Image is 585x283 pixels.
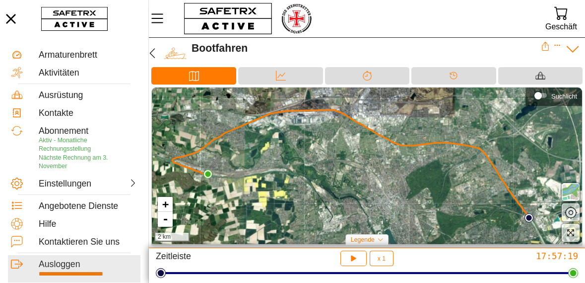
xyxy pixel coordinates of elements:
font: Zeitleiste [156,251,191,261]
font: + [162,198,169,210]
font: x 1 [378,255,386,262]
img: RescueLogo.png [280,2,312,35]
font: Hilfe [39,219,56,229]
font: Legende [351,236,375,243]
div: Suchlicht [530,88,577,103]
img: Equipment_Black.svg [535,71,545,81]
font: Suchlicht [551,93,577,100]
div: Zeitleiste [411,67,496,85]
button: x 1 [370,251,393,266]
img: Help.svg [11,218,23,230]
img: ContactUs.svg [11,236,23,248]
font: Angebotene Dienste [39,201,118,211]
font: Abonnement [39,126,88,136]
font: 17:57:19 [536,251,578,261]
font: Einstellungen [39,179,91,189]
img: BOATING.svg [164,42,187,65]
div: Trennung [325,67,409,85]
button: Expandieren [554,42,561,49]
font: Aktiv - Monatliche Rechnungsstellung [39,137,91,152]
font: Bootfahren [192,42,248,54]
font: Aktivitäten [39,68,79,78]
font: Armaturenbrett [39,50,97,60]
a: Vergrößern [158,197,173,212]
img: Subscription.svg [11,125,23,137]
div: Ausrüstung [498,67,583,85]
button: Zurücü [144,42,160,65]
div: Daten [238,67,323,85]
a: Herauszoomen [158,212,173,227]
button: Speisekarte [149,8,174,29]
img: Activities.svg [11,67,23,79]
font: Ausloggen [39,259,80,269]
font: Ausrüstung [39,90,83,100]
font: Kontakte [39,108,73,118]
font: Geschäft [545,22,577,31]
font: Nächste Rechnung am 3. November [39,154,108,170]
img: Equipment.svg [11,89,23,101]
font: 2 km [158,233,171,240]
font: - [162,213,169,225]
div: Karte [151,67,236,85]
img: PathStart.svg [524,213,533,222]
img: PathEnd.svg [203,170,212,179]
font: Kontaktieren Sie uns [39,237,120,247]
